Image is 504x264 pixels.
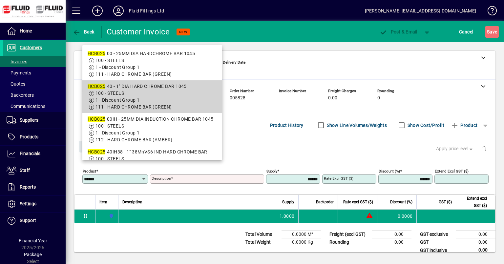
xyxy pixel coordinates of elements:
span: 0.00 [328,95,337,101]
td: 0.00 [456,231,495,238]
mat-label: Supply [266,169,277,173]
a: Payments [3,67,66,78]
td: 0.00 [372,238,411,246]
a: Knowledge Base [483,1,496,23]
span: 111 - HARD CHROME BAR (GREEN) [95,104,172,110]
app-page-header-button: Close [77,143,103,149]
div: Customer Invoice [107,27,170,37]
span: Product History [270,120,304,131]
app-page-header-button: Delete [476,146,492,152]
span: S [487,29,490,34]
a: Backorders [3,90,66,101]
button: Profile [108,5,129,17]
label: Show Cost/Profit [406,122,444,129]
span: ost & Email [379,29,417,34]
mat-label: Discount (%) [379,169,400,173]
span: Backorder [316,198,334,206]
span: 1 - Discount Group 1 [95,130,140,135]
span: Back [73,29,94,34]
button: Apply price level [433,143,477,155]
span: Home [20,28,32,33]
span: - [279,95,280,101]
a: Reports [3,179,66,195]
td: 0.0000 Kg [282,238,321,246]
span: Rate excl GST ($) [343,198,373,206]
span: Supply [282,198,294,206]
a: Invoices [3,56,66,67]
div: Fluid Fittings Ltd [129,6,164,16]
a: Products [3,129,66,145]
div: .40IH38 - 1" 38MnVS6 IND HARD CHROME BAR [88,149,217,155]
span: Customers [20,45,42,50]
em: HCB025 [88,149,106,154]
span: Financials [20,151,40,156]
mat-label: Rate excl GST ($) [324,176,353,181]
span: 100 - STEELS [95,91,124,96]
span: Extend excl GST ($) [460,195,487,209]
button: Back [71,26,96,38]
div: .40 - 1" DIA HARD CHROME BAR 1045 [88,83,217,90]
span: Item [99,198,107,206]
span: Financial Year [19,238,47,243]
span: Staff [20,168,30,173]
a: Suppliers [3,112,66,129]
span: Backorders [7,92,34,98]
span: AUCKLAND [107,213,115,220]
span: GST ($) [439,198,452,206]
span: Description [122,198,142,206]
button: Delete [476,141,492,156]
span: 005828 [230,95,245,101]
span: 1 - Discount Group 1 [95,97,140,103]
a: Home [3,23,66,39]
span: Close [82,141,99,152]
em: HCB025 [88,116,106,122]
span: Products [20,134,38,139]
td: 0.00 [456,246,495,254]
mat-label: Product [83,169,96,173]
td: Rounding [326,238,372,246]
span: 100 - STEELS [95,58,124,63]
td: GST inclusive [417,246,456,254]
a: Settings [3,196,66,212]
mat-option: HCB025.00IH - 25MM DIA INDUCTION CHROME BAR 1045 [82,113,222,146]
span: 100 - STEELS [95,156,124,161]
mat-option: HCB025.40IH38 - 1" 38MnVS6 IND HARD CHROME BAR [82,146,222,179]
em: HCB025 [88,51,106,56]
span: 1.0000 [280,213,295,219]
td: Freight (excl GST) [326,231,372,238]
a: Financials [3,146,66,162]
span: 112 - HARD CHROME BAR (AMBER) [95,137,173,142]
span: 1 - Discount Group 1 [95,65,140,70]
span: ave [487,27,497,37]
td: GST exclusive [417,231,456,238]
em: HCB025 [88,84,106,89]
mat-label: Description [152,176,171,181]
span: Discount (%) [390,198,412,206]
mat-option: HCB025.00 - 25MM DIA HARDCHROME BAR 1045 [82,48,222,80]
span: NEW [179,30,187,34]
a: Communications [3,101,66,112]
td: 0.0000 [377,210,416,223]
span: Settings [20,201,36,206]
button: Cancel [457,26,475,38]
span: Payments [7,70,31,75]
td: 0.00 [372,231,411,238]
button: Close [79,141,101,152]
a: Staff [3,162,66,179]
button: Add [87,5,108,17]
td: Total Volume [242,231,282,238]
span: 111 - HARD CHROME BAR (GREEN) [95,71,172,77]
button: Post & Email [376,26,421,38]
button: Product History [267,119,306,131]
div: [PERSON_NAME] [EMAIL_ADDRESS][DOMAIN_NAME] [365,6,476,16]
td: GST [417,238,456,246]
mat-label: Extend excl GST ($) [435,169,469,173]
td: 0.0000 M³ [282,231,321,238]
a: Quotes [3,78,66,90]
span: Quotes [7,81,25,87]
label: Show Line Volumes/Weights [325,122,387,129]
span: Communications [7,104,45,109]
div: .00 - 25MM DIA HARDCHROME BAR 1045 [88,50,217,57]
button: Save [485,26,499,38]
span: Reports [20,184,36,190]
